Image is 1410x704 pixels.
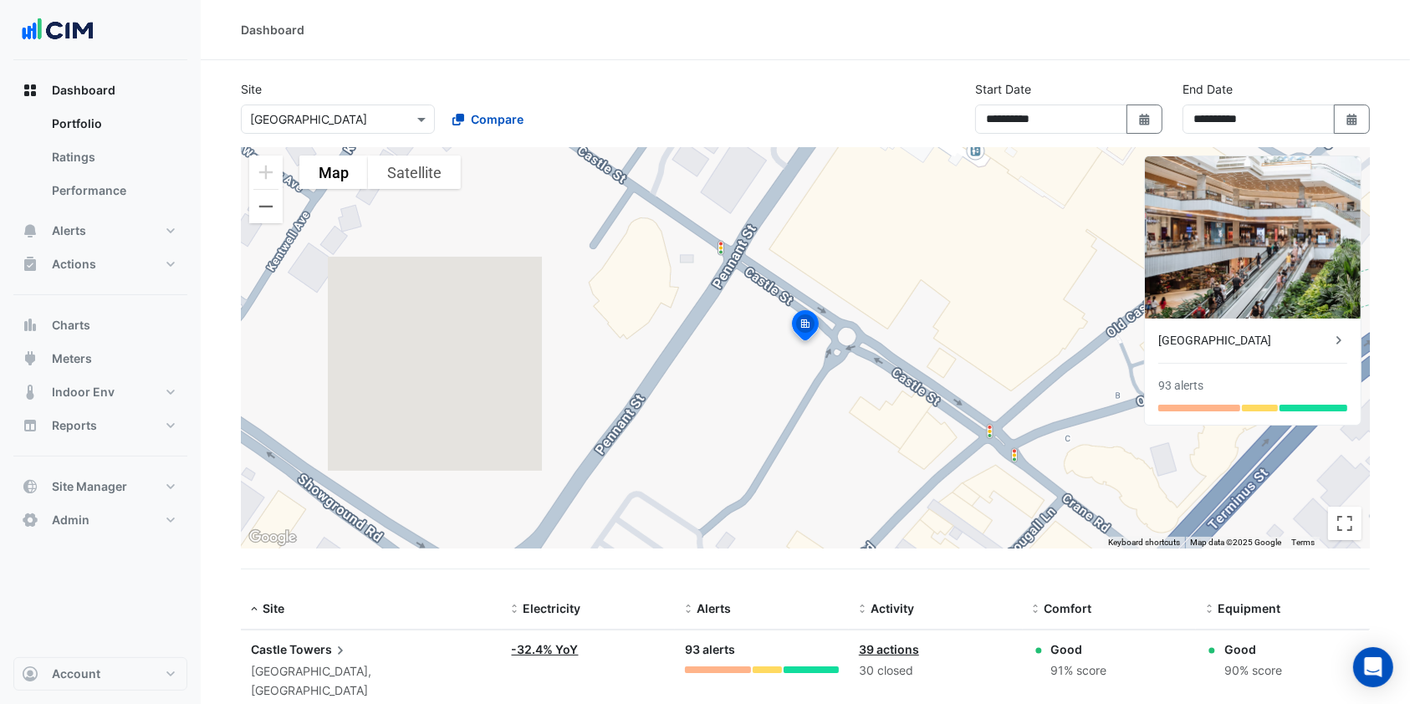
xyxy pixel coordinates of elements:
app-icon: Site Manager [22,478,38,495]
button: Keyboard shortcuts [1108,537,1180,548]
span: Account [52,666,100,682]
app-icon: Dashboard [22,82,38,99]
app-icon: Admin [22,512,38,528]
button: Show street map [299,156,368,189]
span: Activity [871,601,914,615]
div: Dashboard [241,21,304,38]
button: Toggle fullscreen view [1328,507,1361,540]
img: Google [245,527,300,548]
button: Reports [13,409,187,442]
fa-icon: Select Date [1137,112,1152,126]
img: Company Logo [20,13,95,47]
span: Towers [289,640,349,659]
div: [GEOGRAPHIC_DATA] [1158,332,1331,349]
div: Dashboard [13,107,187,214]
div: 93 alerts [1158,377,1203,395]
button: Alerts [13,214,187,247]
a: Terms (opens in new tab) [1291,538,1315,547]
span: Equipment [1218,601,1280,615]
label: Site [241,80,262,98]
div: 90% score [1224,661,1282,681]
span: Site Manager [52,478,127,495]
a: Ratings [38,140,187,174]
span: Charts [52,317,90,334]
button: Show satellite imagery [368,156,461,189]
button: Actions [13,247,187,281]
span: Comfort [1045,601,1092,615]
span: Indoor Env [52,384,115,400]
button: Zoom out [249,190,283,223]
app-icon: Meters [22,350,38,367]
div: [GEOGRAPHIC_DATA], [GEOGRAPHIC_DATA] [251,662,492,701]
div: 93 alerts [685,640,839,660]
button: Site Manager [13,470,187,503]
button: Charts [13,309,187,342]
span: Admin [52,512,89,528]
label: Start Date [975,80,1031,98]
button: Compare [442,105,534,134]
div: Open Intercom Messenger [1353,647,1393,687]
div: 30 closed [859,661,1013,681]
a: Performance [38,174,187,207]
button: Admin [13,503,187,537]
app-icon: Reports [22,417,38,434]
app-icon: Actions [22,256,38,273]
span: Map data ©2025 Google [1190,538,1281,547]
span: Alerts [697,601,731,615]
div: Good [1051,640,1107,658]
a: -32.4% YoY [512,642,579,656]
div: 91% score [1051,661,1107,681]
app-icon: Indoor Env [22,384,38,400]
button: Zoom in [249,156,283,189]
span: Electricity [524,601,581,615]
button: Account [13,657,187,691]
span: Reports [52,417,97,434]
img: site-pin-selected.svg [787,308,824,348]
img: Castle Towers [1145,156,1361,319]
span: Actions [52,256,96,273]
app-icon: Charts [22,317,38,334]
span: Compare [471,110,524,128]
label: End Date [1183,80,1233,98]
span: Dashboard [52,82,115,99]
span: Castle [251,642,287,656]
app-icon: Alerts [22,222,38,239]
a: 39 actions [859,642,919,656]
div: Good [1224,640,1282,658]
span: Meters [52,350,92,367]
span: Site [263,601,284,615]
fa-icon: Select Date [1345,112,1360,126]
button: Meters [13,342,187,375]
button: Indoor Env [13,375,187,409]
a: Open this area in Google Maps (opens a new window) [245,527,300,548]
button: Dashboard [13,74,187,107]
a: Portfolio [38,107,187,140]
span: Alerts [52,222,86,239]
